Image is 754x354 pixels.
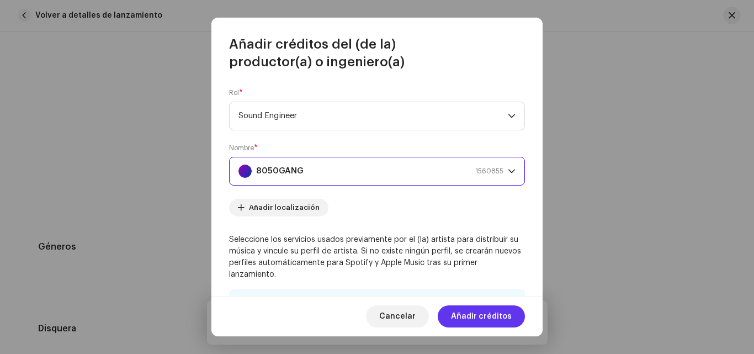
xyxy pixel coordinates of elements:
strong: 8050GANG [256,157,304,185]
span: Sound Engineer [238,102,508,130]
span: Añadir créditos [451,305,512,327]
p: Seleccione los servicios usados previamente por el (la) artista para distribuir su música y vincu... [229,234,525,281]
span: 8050GANG [238,157,508,185]
span: Cancelar [379,305,416,327]
button: Añadir créditos [438,305,525,327]
span: 1560855 [475,157,503,185]
div: dropdown trigger [508,102,516,130]
label: Nombre [229,144,258,152]
span: Añadir créditos del (de la) productor(a) o ingeniero(a) [229,35,525,71]
button: Cancelar [366,305,429,327]
button: Añadir localización [229,199,328,216]
span: Añadir localización [249,197,320,219]
label: Rol [229,88,243,97]
div: dropdown trigger [508,157,516,185]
